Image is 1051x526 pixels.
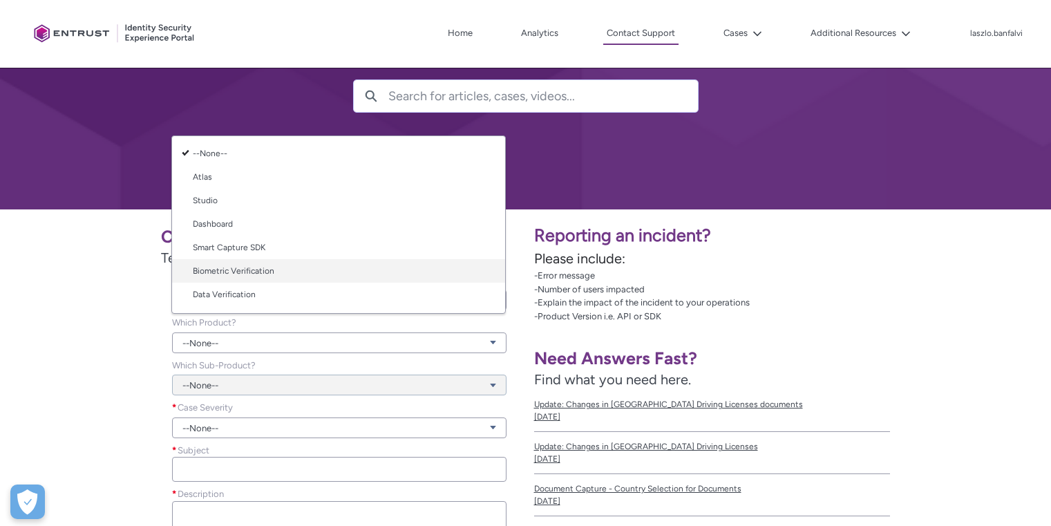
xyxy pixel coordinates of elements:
[172,487,178,501] span: required
[172,189,505,212] a: Studio
[807,23,914,44] button: Additional Resources
[970,29,1023,39] p: laszlo.banfalvi
[534,496,560,506] lightning-formatted-date-time: [DATE]
[534,371,691,388] span: Find what you need here.
[10,485,45,519] div: Cookie Preferences
[444,23,476,44] a: Home
[172,306,505,330] a: Document Reports
[172,259,505,283] a: Biometric Verification
[603,23,679,45] a: Contact Support
[534,482,891,495] span: Document Capture - Country Selection for Documents
[534,223,1043,249] p: Reporting an incident?
[534,432,891,474] a: Update: Changes in [GEOGRAPHIC_DATA] Driving Licenses[DATE]
[161,247,518,268] span: Tell us how we can help.
[534,248,1043,269] p: Please include:
[388,80,698,112] input: Search for articles, cases, videos...
[172,236,505,259] a: Smart Capture SDK
[172,417,506,438] a: --None--
[534,454,560,464] lightning-formatted-date-time: [DATE]
[172,444,178,458] span: required
[172,457,506,482] input: required
[172,401,178,415] span: required
[172,142,505,165] a: --None--
[172,317,236,328] span: Which Product?
[534,474,891,516] a: Document Capture - Country Selection for Documents[DATE]
[534,412,560,422] lightning-formatted-date-time: [DATE]
[534,348,891,369] h1: Need Answers Fast?
[172,360,256,370] span: Which Sub-Product?
[10,485,45,519] button: Open Preferences
[178,402,233,413] span: Case Severity
[534,440,891,453] span: Update: Changes in [GEOGRAPHIC_DATA] Driving Licenses
[720,23,766,44] button: Cases
[534,269,1043,323] p: -Error message -Number of users impacted -Explain the impact of the incident to your operations -...
[354,80,388,112] button: Search
[172,212,505,236] a: Dashboard
[172,332,506,353] a: --None--
[534,390,891,432] a: Update: Changes in [GEOGRAPHIC_DATA] Driving Licenses documents[DATE]
[161,226,518,247] h1: Contact Onfido Customer Support
[178,489,224,499] span: Description
[518,23,562,44] a: Analytics, opens in new tab
[534,398,891,411] span: Update: Changes in [GEOGRAPHIC_DATA] Driving Licenses documents
[178,445,209,455] span: Subject
[172,283,505,306] a: Data Verification
[172,165,505,189] a: Atlas
[969,26,1023,39] button: User Profile laszlo.banfalvi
